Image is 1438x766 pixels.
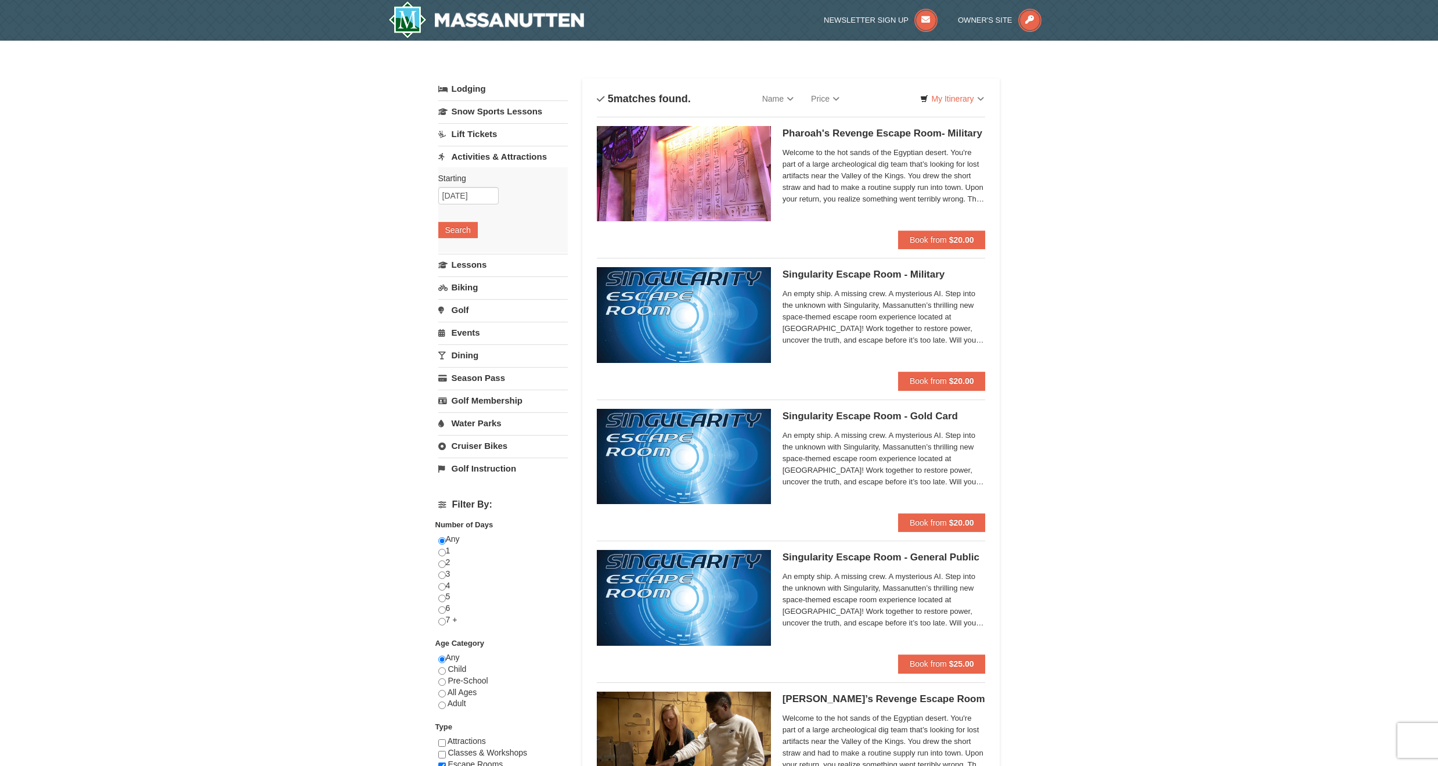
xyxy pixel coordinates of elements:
span: Book from [910,518,947,527]
img: 6619913-527-a9527fc8.jpg [597,550,771,645]
a: Dining [438,344,568,366]
a: Lodging [438,78,568,99]
span: An empty ship. A missing crew. A mysterious AI. Step into the unknown with Singularity, Massanutt... [783,430,986,488]
strong: $20.00 [949,235,974,244]
a: My Itinerary [913,90,991,107]
a: Lessons [438,254,568,275]
button: Book from $25.00 [898,654,986,673]
button: Search [438,222,478,238]
a: Massanutten Resort [388,1,585,38]
strong: $25.00 [949,659,974,668]
a: Lift Tickets [438,123,568,145]
strong: Age Category [435,639,485,648]
a: Water Parks [438,412,568,434]
span: Adult [448,699,466,708]
h4: Filter By: [438,499,568,510]
h5: Pharoah's Revenge Escape Room- Military [783,128,986,139]
label: Starting [438,172,559,184]
a: Cruiser Bikes [438,435,568,456]
span: Newsletter Sign Up [824,16,909,24]
a: Events [438,322,568,343]
h5: Singularity Escape Room - Gold Card [783,411,986,422]
span: Book from [910,376,947,386]
a: Name [754,87,802,110]
strong: $20.00 [949,376,974,386]
h5: [PERSON_NAME]’s Revenge Escape Room [783,693,986,705]
div: Any 1 2 3 4 5 6 7 + [438,534,568,638]
a: Owner's Site [958,16,1041,24]
span: Book from [910,235,947,244]
strong: Number of Days [435,520,493,529]
div: Any [438,652,568,721]
img: 6619913-513-94f1c799.jpg [597,409,771,504]
span: All Ages [448,688,477,697]
span: Book from [910,659,947,668]
span: Child [448,664,466,674]
button: Book from $20.00 [898,513,986,532]
a: Golf Instruction [438,458,568,479]
span: Attractions [448,736,486,746]
span: An empty ship. A missing crew. A mysterious AI. Step into the unknown with Singularity, Massanutt... [783,571,986,629]
button: Book from $20.00 [898,372,986,390]
h5: Singularity Escape Room - General Public [783,552,986,563]
span: An empty ship. A missing crew. A mysterious AI. Step into the unknown with Singularity, Massanutt... [783,288,986,346]
a: Price [802,87,848,110]
a: Season Pass [438,367,568,389]
a: Biking [438,276,568,298]
strong: $20.00 [949,518,974,527]
a: Activities & Attractions [438,146,568,167]
a: Golf [438,299,568,321]
img: Massanutten Resort Logo [388,1,585,38]
strong: Type [435,722,452,731]
span: Pre-School [448,676,488,685]
span: Owner's Site [958,16,1012,24]
span: Classes & Workshops [448,748,527,757]
a: Snow Sports Lessons [438,100,568,122]
a: Golf Membership [438,390,568,411]
h5: Singularity Escape Room - Military [783,269,986,280]
img: 6619913-520-2f5f5301.jpg [597,267,771,362]
span: Welcome to the hot sands of the Egyptian desert. You're part of a large archeological dig team th... [783,147,986,205]
a: Newsletter Sign Up [824,16,938,24]
button: Book from $20.00 [898,231,986,249]
img: 6619913-410-20a124c9.jpg [597,126,771,221]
